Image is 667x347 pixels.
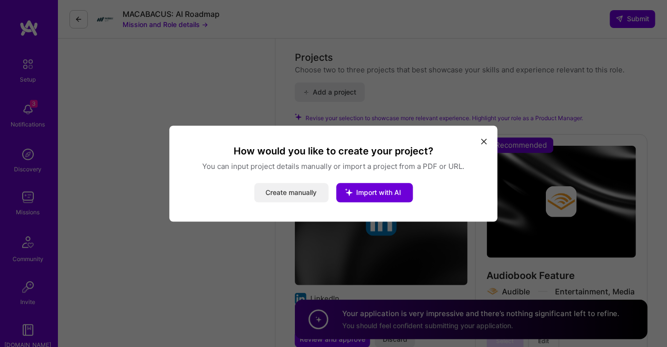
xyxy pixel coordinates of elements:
[336,183,413,202] button: Import with AI
[357,188,402,196] span: Import with AI
[181,161,486,171] p: You can input project details manually or import a project from a PDF or URL.
[481,139,487,145] i: icon Close
[254,183,329,202] button: Create manually
[336,180,361,205] i: icon StarsWhite
[181,145,486,157] h3: How would you like to create your project?
[169,125,498,222] div: modal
